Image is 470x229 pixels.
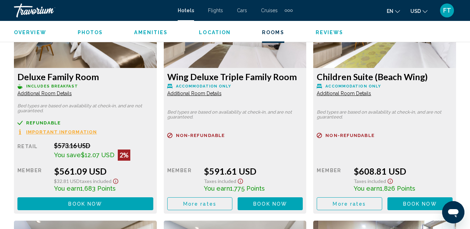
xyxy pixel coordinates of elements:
span: Additional Room Details [317,91,371,96]
div: $561.09 USD [54,166,153,176]
span: Accommodation Only [176,84,231,89]
div: Member [317,166,348,192]
button: Photos [78,29,103,36]
button: User Menu [438,3,456,18]
a: Refundable [17,120,153,125]
button: Location [199,29,231,36]
span: Overview [14,30,46,35]
span: You earn [54,185,80,192]
button: More rates [167,197,232,210]
span: 1,826 Points [380,185,415,192]
span: Refundable [26,121,61,125]
span: 1,683 Points [80,185,116,192]
a: Cars [237,8,247,13]
span: $12.07 USD [81,151,114,159]
span: Book now [253,201,287,207]
span: Important Information [26,130,97,134]
p: Bed types are based on availability at check-in, and are not guaranteed. [317,110,453,120]
span: $32.81 USD [54,178,80,184]
div: $608.81 USD [354,166,453,176]
span: Taxes included [354,178,386,184]
button: Book now [238,197,303,210]
span: More rates [183,201,216,207]
button: Show Taxes and Fees disclaimer [386,176,394,184]
span: Rooms [262,30,284,35]
div: Member [17,166,49,192]
span: Book now [68,201,102,207]
button: Overview [14,29,46,36]
span: You earn [204,185,230,192]
button: More rates [317,197,382,210]
button: Rooms [262,29,284,36]
button: Show Taxes and Fees disclaimer [236,176,245,184]
span: Book now [403,201,437,207]
a: Hotels [178,8,194,13]
button: Amenities [134,29,168,36]
span: Additional Room Details [167,91,222,96]
div: $573.16 USD [54,142,153,150]
h3: Wing Deluxe Triple Family Room [167,71,303,82]
span: Includes Breakfast [26,84,78,89]
p: Bed types are based on availability at check-in, and are not guaranteed. [17,104,153,113]
span: Location [199,30,231,35]
button: Extra navigation items [285,5,293,16]
span: Taxes included [204,178,236,184]
span: Photos [78,30,103,35]
a: Travorium [14,3,171,17]
button: Book now [17,197,153,210]
button: Book now [387,197,453,210]
h3: Children Suite (Beach Wing) [317,71,453,82]
span: Non-refundable [325,133,374,138]
span: You earn [354,185,380,192]
span: 1,775 Points [230,185,265,192]
button: Change currency [410,6,427,16]
span: Non-refundable [176,133,225,138]
span: USD [410,8,421,14]
a: Cruises [261,8,278,13]
span: You save [54,151,81,159]
span: Amenities [134,30,168,35]
iframe: Кнопка запуска окна обмена сообщениями [442,201,464,223]
div: $591.61 USD [204,166,303,176]
div: Retail [17,142,49,161]
p: Bed types are based on availability at check-in, and are not guaranteed. [167,110,303,120]
span: en [387,8,393,14]
div: Member [167,166,199,192]
span: Taxes included [80,178,111,184]
span: More rates [333,201,366,207]
button: Change language [387,6,400,16]
div: 2% [118,150,130,161]
span: Accommodation Only [325,84,381,89]
span: Additional Room Details [17,91,72,96]
span: Reviews [316,30,344,35]
button: Show Taxes and Fees disclaimer [111,176,120,184]
button: Important Information [17,129,97,135]
button: Reviews [316,29,344,36]
span: FT [443,7,451,14]
h3: Deluxe Family Room [17,71,153,82]
a: Flights [208,8,223,13]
